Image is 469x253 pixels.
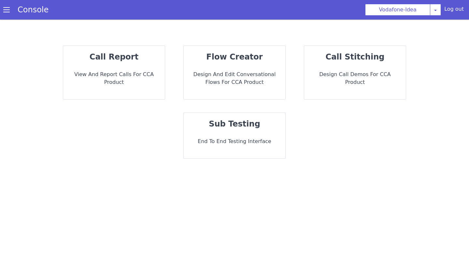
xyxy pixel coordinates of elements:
[68,71,160,86] p: View and report calls for CCA Product
[10,5,56,14] a: Console
[189,138,280,145] p: End to End Testing Interface
[189,71,280,86] p: Design and Edit Conversational flows for CCA Product
[444,5,464,16] div: Log out
[365,4,430,16] button: Vodafone-Idea
[90,52,138,61] strong: call report
[326,52,385,61] strong: call stitching
[206,52,263,61] strong: flow creator
[309,71,401,86] p: Design call demos for CCA Product
[209,119,260,128] strong: sub testing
